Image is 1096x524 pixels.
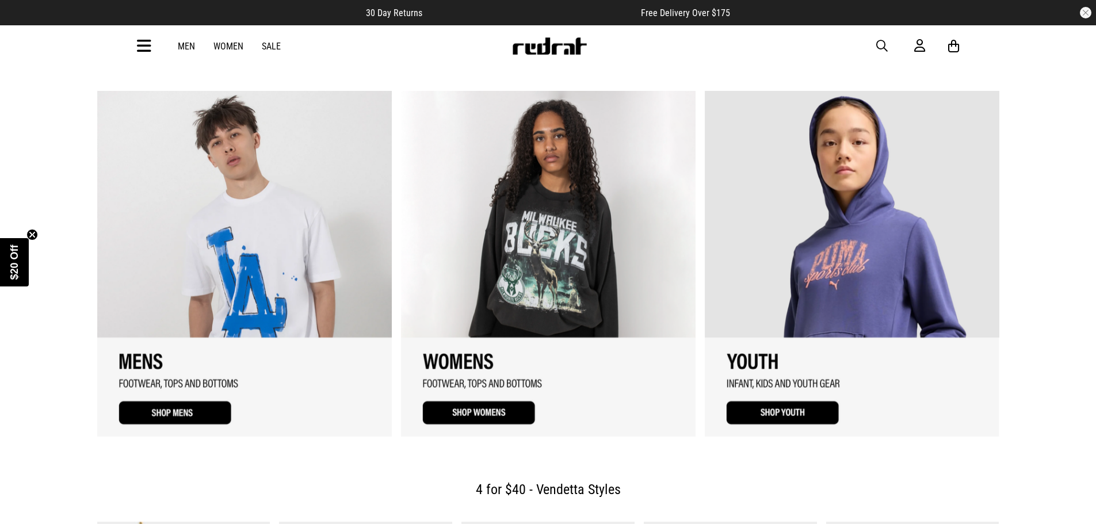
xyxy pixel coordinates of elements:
button: Open LiveChat chat widget [9,5,44,39]
a: Sale [262,41,281,52]
div: 3 / 3 [705,91,999,436]
span: Free Delivery Over $175 [641,7,730,18]
h2: 4 for $40 - Vendetta Styles [106,478,990,501]
img: Redrat logo [511,37,587,55]
a: Men [178,41,195,52]
div: 2 / 3 [401,91,696,436]
div: 1 / 3 [97,91,392,436]
span: 30 Day Returns [366,7,422,18]
a: Women [213,41,243,52]
iframe: Customer reviews powered by Trustpilot [445,7,618,18]
span: $20 Off [9,244,20,280]
button: Close teaser [26,229,38,240]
